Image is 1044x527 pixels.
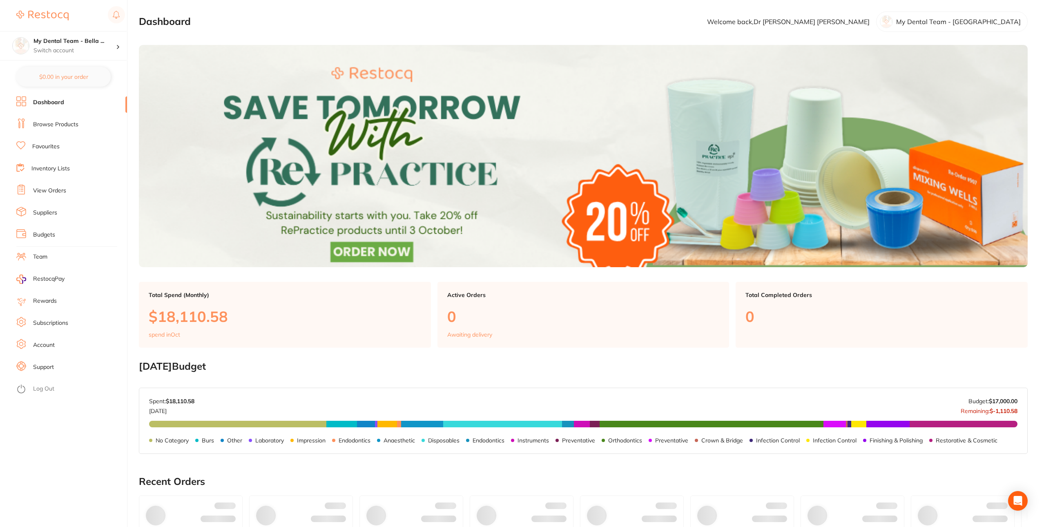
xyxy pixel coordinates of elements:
[16,67,111,87] button: $0.00 in your order
[33,341,55,349] a: Account
[139,16,191,27] h2: Dashboard
[33,37,116,45] h4: My Dental Team - Bella Vista
[16,275,65,284] a: RestocqPay
[156,437,189,444] p: No Category
[707,18,870,25] p: Welcome back, Dr [PERSON_NAME] [PERSON_NAME]
[745,308,1018,325] p: 0
[968,398,1017,404] p: Budget:
[813,437,857,444] p: Infection Control
[149,292,421,298] p: Total Spend (Monthly)
[655,437,688,444] p: Preventative
[255,437,284,444] p: Laboratory
[202,437,214,444] p: Burs
[1008,491,1028,511] div: Open Intercom Messenger
[13,38,29,54] img: My Dental Team - Bella Vista
[701,437,743,444] p: Crown & Bridge
[33,231,55,239] a: Budgets
[33,275,65,283] span: RestocqPay
[989,397,1017,405] strong: $17,000.00
[745,292,1018,298] p: Total Completed Orders
[33,209,57,217] a: Suppliers
[473,437,504,444] p: Endodontics
[33,363,54,371] a: Support
[16,11,69,20] img: Restocq Logo
[339,437,370,444] p: Endodontics
[936,437,997,444] p: Restorative & Cosmetic
[33,98,64,107] a: Dashboard
[139,476,1028,487] h2: Recent Orders
[227,437,242,444] p: Other
[33,297,57,305] a: Rewards
[990,407,1017,415] strong: $-1,110.58
[297,437,326,444] p: Impression
[139,361,1028,372] h2: [DATE] Budget
[139,45,1028,267] img: Dashboard
[437,282,729,348] a: Active Orders0Awaiting delivery
[33,385,54,393] a: Log Out
[961,404,1017,414] p: Remaining:
[16,6,69,25] a: Restocq Logo
[32,143,60,151] a: Favourites
[139,282,431,348] a: Total Spend (Monthly)$18,110.58spend inOct
[31,165,70,173] a: Inventory Lists
[562,437,595,444] p: Preventative
[33,47,116,55] p: Switch account
[518,437,549,444] p: Instruments
[736,282,1028,348] a: Total Completed Orders0
[33,187,66,195] a: View Orders
[756,437,800,444] p: Infection Control
[16,275,26,284] img: RestocqPay
[149,308,421,325] p: $18,110.58
[608,437,642,444] p: Orthodontics
[33,121,78,129] a: Browse Products
[33,319,68,327] a: Subscriptions
[428,437,460,444] p: Disposables
[33,253,47,261] a: Team
[166,397,194,405] strong: $18,110.58
[384,437,415,444] p: Anaesthetic
[447,292,720,298] p: Active Orders
[16,383,125,396] button: Log Out
[447,308,720,325] p: 0
[149,398,194,404] p: Spent:
[447,331,492,338] p: Awaiting delivery
[149,404,194,414] p: [DATE]
[149,331,180,338] p: spend in Oct
[870,437,923,444] p: Finishing & Polishing
[896,18,1021,25] p: My Dental Team - [GEOGRAPHIC_DATA]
